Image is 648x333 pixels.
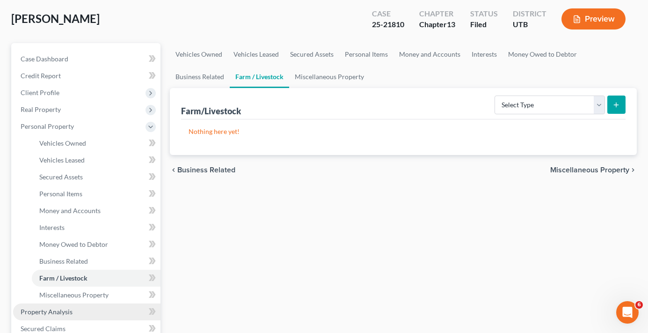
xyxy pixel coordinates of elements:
[13,67,160,84] a: Credit Report
[39,207,101,215] span: Money and Accounts
[228,43,284,66] a: Vehicles Leased
[32,219,160,236] a: Interests
[32,169,160,185] a: Secured Assets
[419,8,455,19] div: Chapter
[550,166,637,174] button: Miscellaneous Property chevron_right
[447,20,455,29] span: 13
[39,223,65,231] span: Interests
[39,190,82,198] span: Personal Items
[513,8,546,19] div: District
[32,236,160,253] a: Money Owed to Debtor
[21,89,59,96] span: Client Profile
[339,43,393,66] a: Personal Items
[21,105,61,113] span: Real Property
[32,287,160,303] a: Miscellaneous Property
[616,301,639,324] iframe: Intercom live chat
[170,166,235,174] button: chevron_left Business Related
[513,19,546,30] div: UTB
[470,8,498,19] div: Status
[21,308,73,316] span: Property Analysis
[466,43,502,66] a: Interests
[470,19,498,30] div: Filed
[32,152,160,169] a: Vehicles Leased
[230,66,289,88] a: Farm / Livestock
[21,72,61,80] span: Credit Report
[419,19,455,30] div: Chapter
[284,43,339,66] a: Secured Assets
[32,202,160,219] a: Money and Accounts
[372,8,404,19] div: Case
[21,325,66,333] span: Secured Claims
[39,173,83,181] span: Secured Assets
[635,301,643,309] span: 6
[550,166,629,174] span: Miscellaneous Property
[181,105,241,117] div: Farm/Livestock
[13,51,160,67] a: Case Dashboard
[170,43,228,66] a: Vehicles Owned
[170,66,230,88] a: Business Related
[39,291,109,299] span: Miscellaneous Property
[13,303,160,320] a: Property Analysis
[502,43,582,66] a: Money Owed to Debtor
[189,127,618,136] p: Nothing here yet!
[177,166,235,174] span: Business Related
[39,240,108,248] span: Money Owed to Debtor
[561,8,626,30] button: Preview
[32,270,160,287] a: Farm / Livestock
[170,166,177,174] i: chevron_left
[32,185,160,202] a: Personal Items
[39,139,86,147] span: Vehicles Owned
[32,135,160,152] a: Vehicles Owned
[32,253,160,270] a: Business Related
[39,274,87,282] span: Farm / Livestock
[21,122,74,130] span: Personal Property
[21,55,68,63] span: Case Dashboard
[372,19,404,30] div: 25-21810
[11,12,100,25] span: [PERSON_NAME]
[39,257,88,265] span: Business Related
[629,166,637,174] i: chevron_right
[393,43,466,66] a: Money and Accounts
[39,156,85,164] span: Vehicles Leased
[289,66,370,88] a: Miscellaneous Property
